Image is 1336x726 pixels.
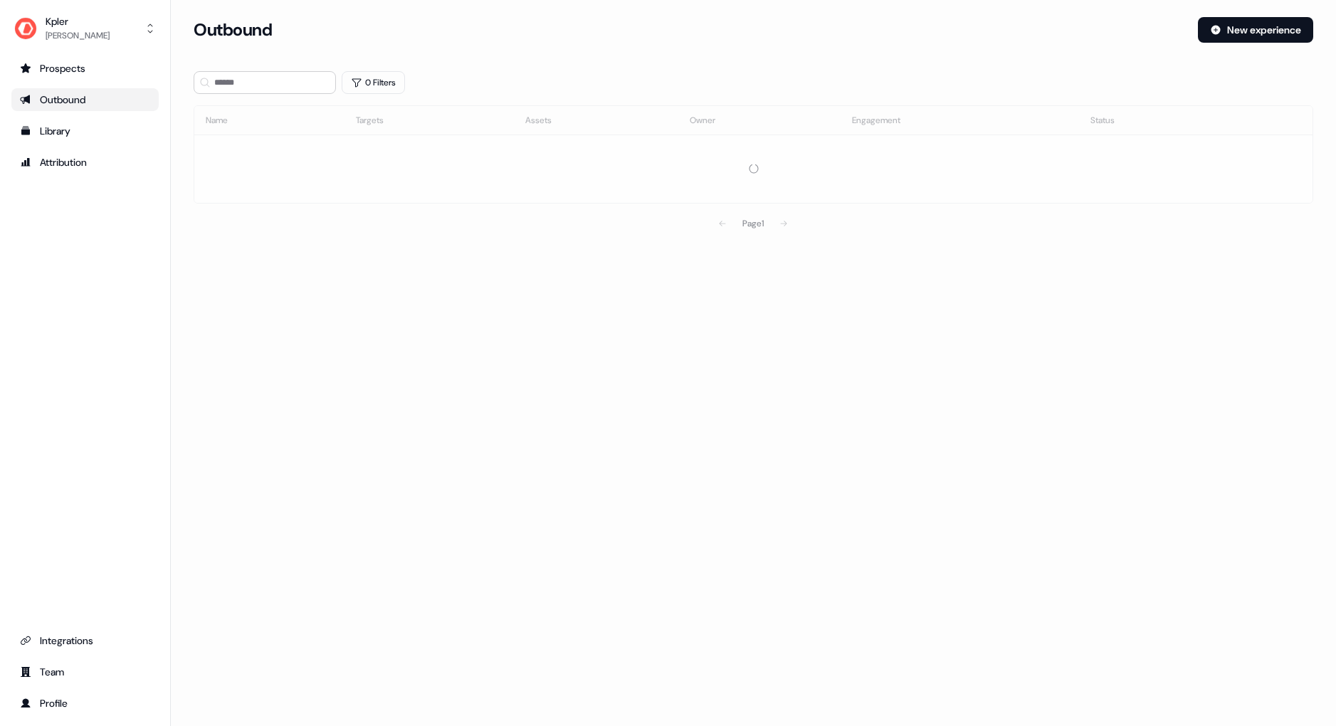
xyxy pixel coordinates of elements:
a: Go to prospects [11,57,159,80]
div: Prospects [20,61,150,75]
div: Outbound [20,93,150,107]
a: Go to team [11,661,159,683]
div: Profile [20,696,150,710]
a: Go to integrations [11,629,159,652]
div: Team [20,665,150,679]
a: Go to outbound experience [11,88,159,111]
div: Library [20,124,150,138]
button: 0 Filters [342,71,405,94]
button: Kpler[PERSON_NAME] [11,11,159,46]
h3: Outbound [194,19,272,41]
button: New experience [1198,17,1313,43]
a: Go to attribution [11,151,159,174]
div: [PERSON_NAME] [46,28,110,43]
div: Kpler [46,14,110,28]
a: Go to templates [11,120,159,142]
a: Go to profile [11,692,159,715]
div: Integrations [20,633,150,648]
div: Attribution [20,155,150,169]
